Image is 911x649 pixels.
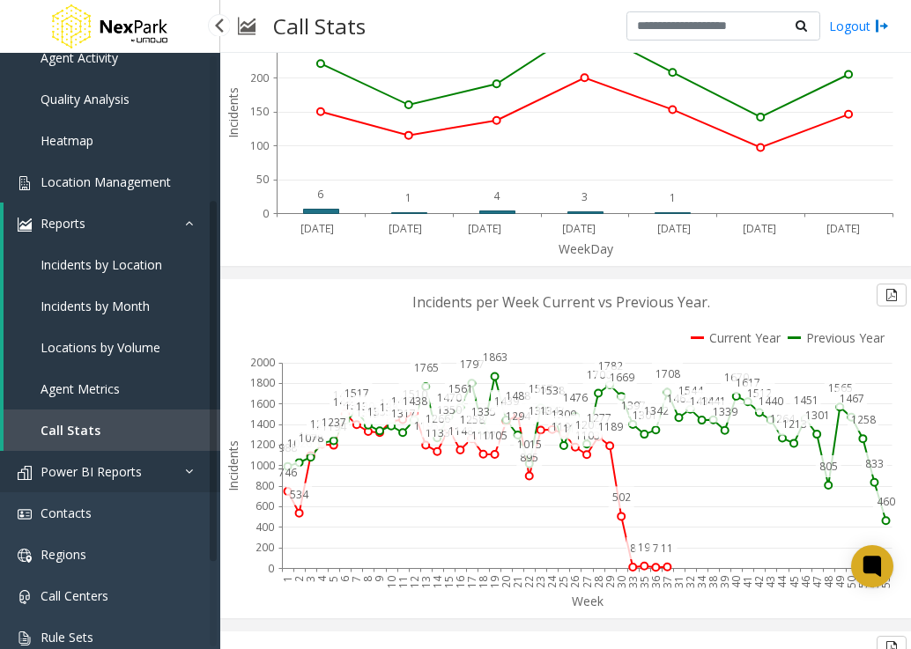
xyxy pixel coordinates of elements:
text: 33 [626,576,641,588]
text: 1600 [250,396,275,411]
text: 34 [694,575,709,588]
text: 32 [683,576,698,588]
span: Location Management [41,173,171,190]
text: 1206 [575,417,600,432]
text: WeekDay [559,240,614,257]
text: 460 [877,494,895,509]
text: 12 [407,576,422,588]
text: 1462 [667,391,692,406]
text: 35 [637,576,652,588]
text: 0 [268,561,274,576]
text: 1863 [483,350,507,365]
text: 1194 [322,419,347,434]
text: 200 [250,70,269,85]
text: 1105 [483,428,507,443]
text: 3 [581,189,588,204]
text: 1670 [724,370,749,385]
text: 1 [405,190,411,205]
text: 3 [303,576,318,582]
text: 805 [819,459,838,474]
text: 19 [638,540,650,555]
span: Incidents by Month [41,298,150,314]
text: 51 [855,576,870,588]
text: 43 [763,576,778,588]
text: 1439 [494,394,519,409]
text: 1107 [471,428,496,443]
text: 895 [520,450,538,465]
text: 50 [256,172,269,187]
text: [DATE] [389,221,422,236]
span: Call Centers [41,587,108,604]
text: 1390 [356,399,381,414]
text: 1538 [540,383,565,398]
span: Quality Analysis [41,91,130,107]
text: 1309 [552,407,576,422]
text: 27 [580,576,595,588]
text: 45 [787,576,802,588]
text: 1800 [250,375,275,390]
text: 833 [865,456,884,471]
span: Power BI Reports [41,463,142,480]
text: 1451 [794,393,818,408]
img: 'icon' [18,631,32,645]
text: 26 [567,576,582,588]
text: 1382 [380,400,404,415]
text: 1339 [713,404,737,419]
text: 1277 [587,410,611,425]
text: 1301 [805,408,830,423]
text: 1476 [563,390,588,405]
text: 16 [453,576,468,588]
text: 1341 [529,403,553,418]
text: 11 [396,576,411,588]
text: 502 [612,490,631,505]
text: 22 [522,576,537,588]
text: 36 [648,576,663,588]
text: 1557 [529,381,553,396]
text: [DATE] [468,221,501,236]
text: 6 [317,187,323,202]
text: 1394 [344,398,370,413]
text: 1510 [403,387,427,402]
text: 150 [250,104,269,119]
text: 0 [263,206,269,221]
text: 1000 [250,458,275,473]
text: 20 [499,576,514,588]
text: 31 [671,576,686,588]
text: 600 [256,498,274,513]
img: 'icon' [18,466,32,480]
text: 1438 [690,394,715,409]
text: [DATE] [657,221,691,236]
text: 41 [740,576,755,588]
text: 18 [476,576,491,588]
text: [DATE] [743,221,776,236]
text: 400 [256,520,274,535]
text: 1441 [701,394,726,409]
span: Agent Activity [41,49,118,66]
text: 52 [867,576,882,588]
text: 1301 [633,408,657,423]
text: 4 [315,575,330,582]
text: Incidents [225,440,241,491]
text: 1191 [552,419,576,434]
text: 44 [774,575,789,588]
text: 1544 [678,383,704,398]
text: 1782 [598,358,623,373]
text: 23 [533,576,548,588]
text: 37 [660,576,675,588]
img: 'icon' [18,176,32,190]
text: 25 [556,576,571,588]
text: 1565 [828,380,853,395]
text: 1700 [587,367,611,382]
text: 17 [464,576,479,588]
text: 1218 [310,417,335,431]
text: 39 [717,576,732,588]
text: 1443 [391,394,416,409]
text: 30 [614,576,629,588]
a: Logout [829,17,889,35]
text: 1342 [644,403,669,418]
span: Call Stats [41,422,100,439]
img: 'icon' [18,590,32,604]
text: 1 [280,576,295,582]
span: Reports [41,215,85,232]
text: 1294 [506,409,531,424]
